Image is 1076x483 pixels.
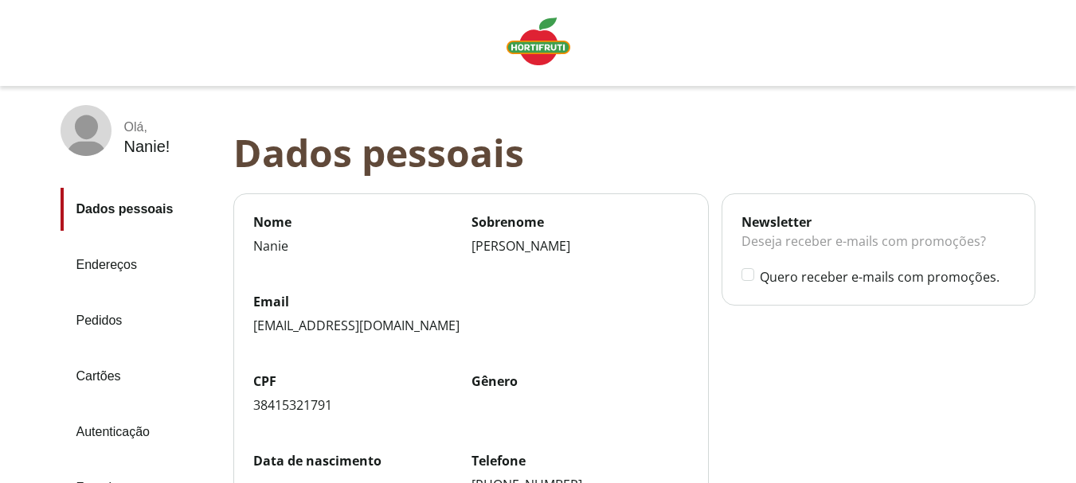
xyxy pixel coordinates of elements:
[233,130,1048,174] div: Dados pessoais
[253,213,471,231] label: Nome
[471,372,690,390] label: Gênero
[253,396,471,414] div: 38415321791
[507,18,570,65] img: Logo
[61,355,221,398] a: Cartões
[253,317,690,334] div: [EMAIL_ADDRESS][DOMAIN_NAME]
[61,299,221,342] a: Pedidos
[124,120,170,134] div: Olá ,
[253,452,471,469] label: Data de nascimento
[471,213,690,231] label: Sobrenome
[500,11,577,75] a: Logo
[253,237,471,255] div: Nanie
[253,293,690,310] label: Email
[760,268,1015,286] label: Quero receber e-mails com promoções.
[471,452,690,469] label: Telefone
[61,411,221,454] a: Autenticação
[741,231,1015,267] div: Deseja receber e-mails com promoções?
[253,372,471,390] label: CPF
[61,188,221,231] a: Dados pessoais
[741,213,1015,231] div: Newsletter
[61,243,221,286] a: Endereços
[124,138,170,156] div: Nanie !
[471,237,690,255] div: [PERSON_NAME]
